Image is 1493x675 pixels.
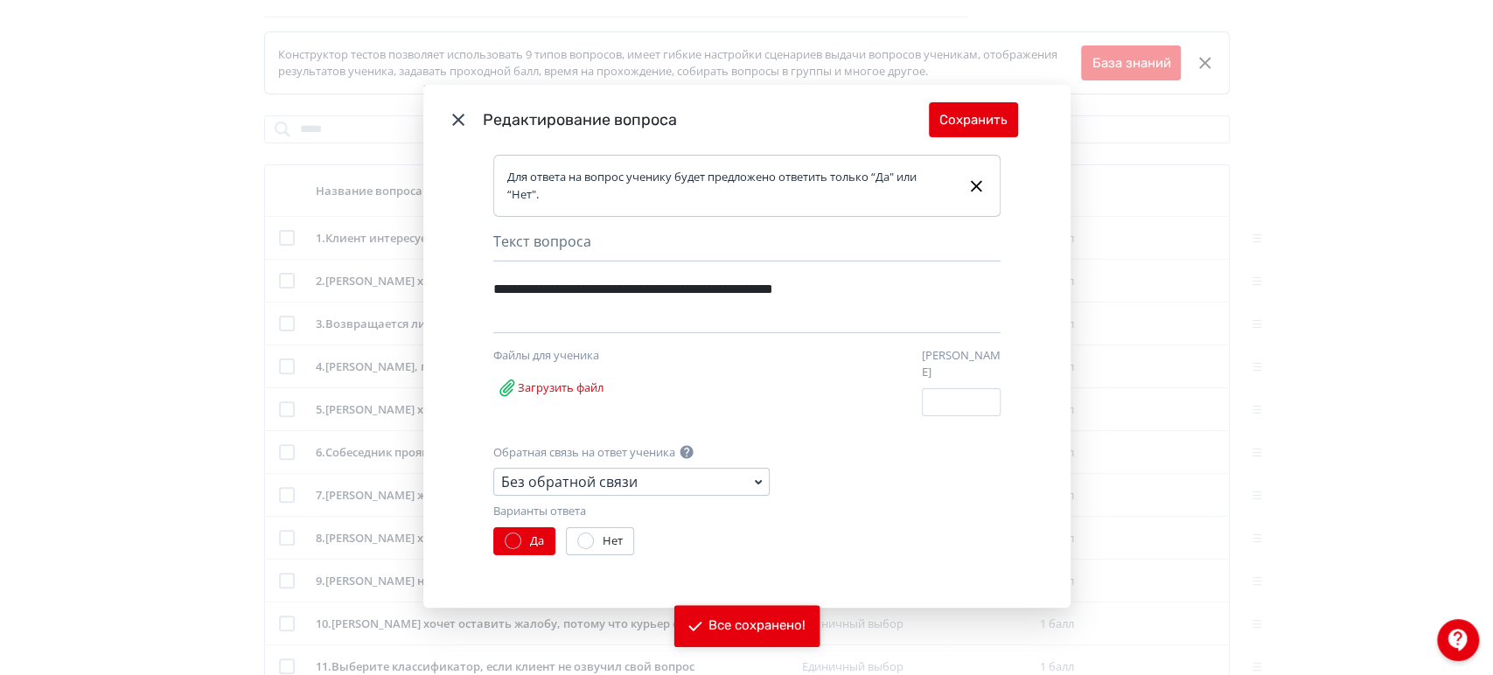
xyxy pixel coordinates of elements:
[493,444,675,462] label: Обратная связь на ответ ученика
[493,503,586,520] label: Варианты ответа
[493,347,677,365] div: Файлы для ученика
[922,347,1001,381] label: [PERSON_NAME]
[507,169,953,203] div: Для ответа на вопрос ученику будет предложено ответить только “Да" или “Нет".
[530,532,544,550] div: Да
[423,85,1071,607] div: Modal
[708,617,806,635] div: Все сохранено!
[603,532,623,550] div: Нет
[929,102,1018,137] button: Сохранить
[501,471,638,492] div: Без обратной связи
[493,231,1001,261] div: Текст вопроса
[483,108,929,132] div: Редактирование вопроса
